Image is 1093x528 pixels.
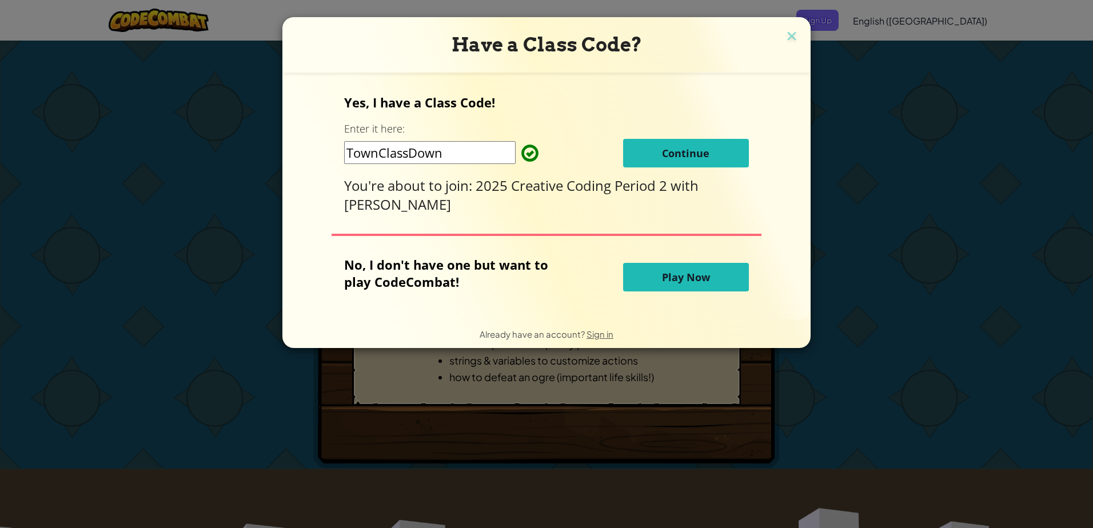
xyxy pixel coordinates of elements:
span: Already have an account? [480,329,587,339]
span: 2025 Creative Coding Period 2 [476,176,671,195]
span: Have a Class Code? [452,33,642,56]
img: close icon [784,29,799,46]
span: [PERSON_NAME] [344,195,451,214]
button: Continue [623,139,749,167]
button: Play Now [623,263,749,291]
p: Yes, I have a Class Code! [344,94,748,111]
label: Enter it here: [344,122,405,136]
a: Sign in [587,329,613,339]
span: Continue [662,146,709,160]
span: Play Now [662,270,710,284]
span: You're about to join: [344,176,476,195]
p: No, I don't have one but want to play CodeCombat! [344,256,565,290]
span: with [671,176,699,195]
